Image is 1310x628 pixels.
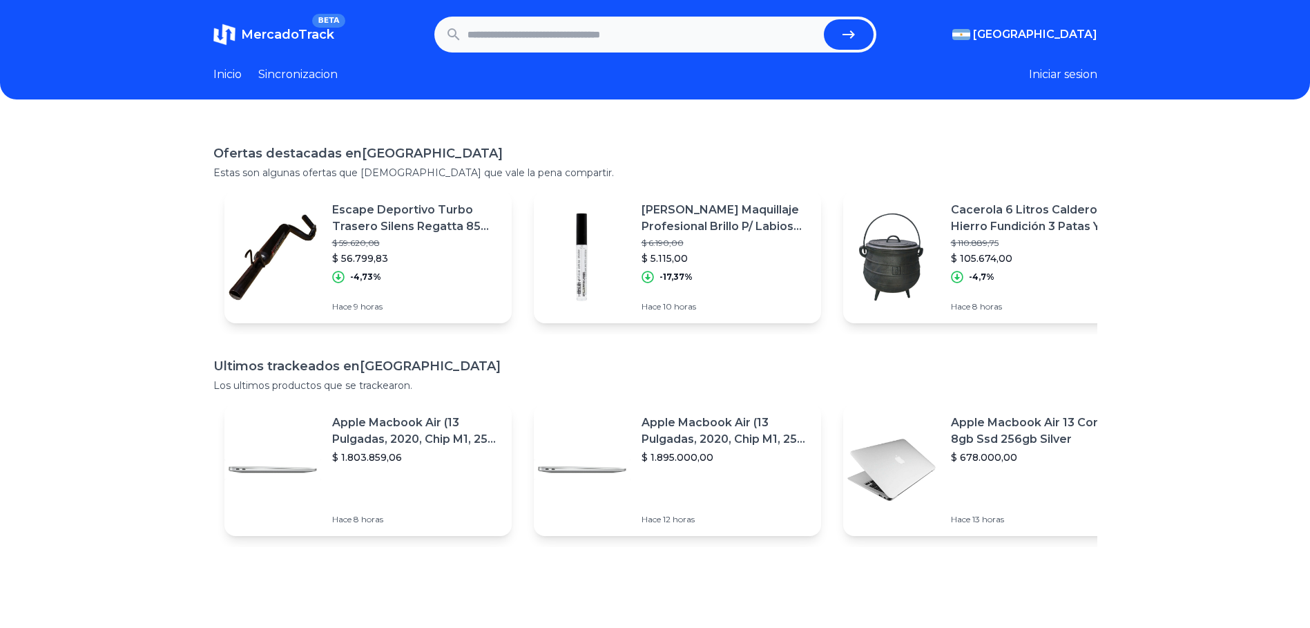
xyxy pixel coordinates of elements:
[642,415,810,448] p: Apple Macbook Air (13 Pulgadas, 2020, Chip M1, 256 Gb De Ssd, 8 Gb De Ram) - Plata
[213,166,1097,180] p: Estas son algunas ofertas que [DEMOGRAPHIC_DATA] que vale la pena compartir.
[951,238,1119,249] p: $ 110.889,75
[224,209,321,305] img: Featured image
[213,23,334,46] a: MercadoTrackBETA
[952,29,970,40] img: Argentina
[213,23,235,46] img: MercadoTrack
[213,66,242,83] a: Inicio
[843,403,1130,536] a: Featured imageApple Macbook Air 13 Core I5 8gb Ssd 256gb Silver$ 678.000,00Hace 13 horas
[642,301,810,312] p: Hace 10 horas
[332,202,501,235] p: Escape Deportivo Turbo Trasero Silens Regatta 85 1600
[332,301,501,312] p: Hace 9 horas
[843,209,940,305] img: Featured image
[951,301,1119,312] p: Hace 8 horas
[534,191,821,323] a: Featured image[PERSON_NAME] Maquillaje Profesional Brillo P/ Labios Lip Gloss 183$ 6.190,00$ 5.11...
[642,450,810,464] p: $ 1.895.000,00
[213,379,1097,392] p: Los ultimos productos que se trackearon.
[332,251,501,265] p: $ 56.799,83
[969,272,994,283] p: -4,7%
[224,403,512,536] a: Featured imageApple Macbook Air (13 Pulgadas, 2020, Chip M1, 256 Gb De Ssd, 8 Gb De Ram) - Plata$...
[350,272,381,283] p: -4,73%
[951,415,1119,448] p: Apple Macbook Air 13 Core I5 8gb Ssd 256gb Silver
[241,27,334,42] span: MercadoTrack
[973,26,1097,43] span: [GEOGRAPHIC_DATA]
[332,514,501,525] p: Hace 8 horas
[534,403,821,536] a: Featured imageApple Macbook Air (13 Pulgadas, 2020, Chip M1, 256 Gb De Ssd, 8 Gb De Ram) - Plata$...
[642,202,810,235] p: [PERSON_NAME] Maquillaje Profesional Brillo P/ Labios Lip Gloss 183
[213,144,1097,163] h1: Ofertas destacadas en [GEOGRAPHIC_DATA]
[951,450,1119,464] p: $ 678.000,00
[312,14,345,28] span: BETA
[332,238,501,249] p: $ 59.620,08
[1029,66,1097,83] button: Iniciar sesion
[642,251,810,265] p: $ 5.115,00
[952,26,1097,43] button: [GEOGRAPHIC_DATA]
[224,421,321,518] img: Featured image
[951,202,1119,235] p: Cacerola 6 Litros Caldero Hierro Fundición 3 Patas Y Tapa
[642,238,810,249] p: $ 6.190,00
[843,421,940,518] img: Featured image
[258,66,338,83] a: Sincronizacion
[332,450,501,464] p: $ 1.803.859,06
[224,191,512,323] a: Featured imageEscape Deportivo Turbo Trasero Silens Regatta 85 1600$ 59.620,08$ 56.799,83-4,73%Ha...
[332,415,501,448] p: Apple Macbook Air (13 Pulgadas, 2020, Chip M1, 256 Gb De Ssd, 8 Gb De Ram) - Plata
[659,272,693,283] p: -17,37%
[213,356,1097,376] h1: Ultimos trackeados en [GEOGRAPHIC_DATA]
[951,251,1119,265] p: $ 105.674,00
[843,191,1130,323] a: Featured imageCacerola 6 Litros Caldero Hierro Fundición 3 Patas Y Tapa$ 110.889,75$ 105.674,00-4...
[534,209,630,305] img: Featured image
[642,514,810,525] p: Hace 12 horas
[534,421,630,518] img: Featured image
[951,514,1119,525] p: Hace 13 horas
